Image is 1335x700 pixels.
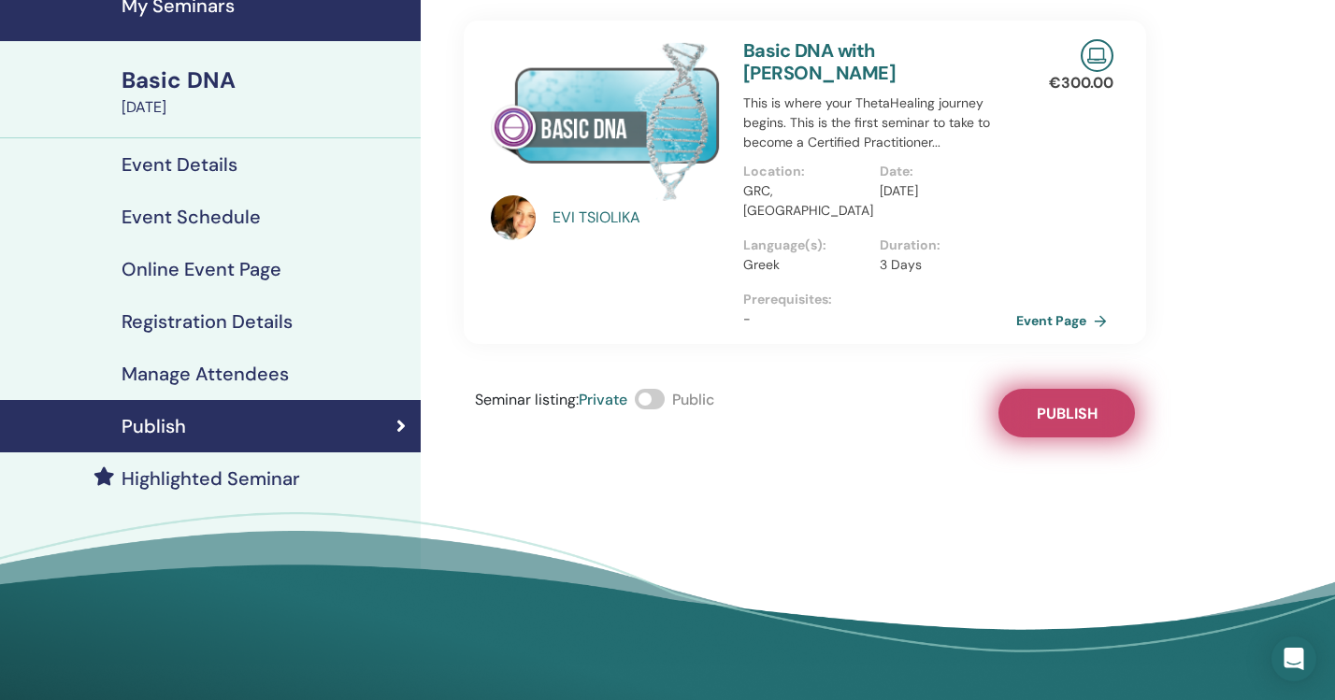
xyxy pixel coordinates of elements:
[475,390,579,409] span: Seminar listing :
[880,255,1005,275] p: 3 Days
[743,38,896,85] a: Basic DNA with [PERSON_NAME]
[743,255,868,275] p: Greek
[880,162,1005,181] p: Date :
[743,309,1016,329] p: -
[122,467,300,490] h4: Highlighted Seminar
[880,236,1005,255] p: Duration :
[998,389,1135,437] button: Publish
[553,207,725,229] a: EVI TSIOLIKA
[743,93,1016,152] p: This is where your ThetaHealing journey begins. This is the first seminar to take to become a Cer...
[122,206,261,228] h4: Event Schedule
[880,181,1005,201] p: [DATE]
[110,64,421,119] a: Basic DNA[DATE]
[491,39,721,201] img: Basic DNA
[743,162,868,181] p: Location :
[491,195,536,240] img: default.jpg
[122,310,293,333] h4: Registration Details
[122,64,409,96] div: Basic DNA
[1081,39,1113,72] img: Live Online Seminar
[122,258,281,280] h4: Online Event Page
[1016,307,1114,335] a: Event Page
[122,415,186,437] h4: Publish
[743,181,868,221] p: GRC, [GEOGRAPHIC_DATA]
[579,390,627,409] span: Private
[122,96,409,119] div: [DATE]
[1271,636,1316,681] div: Open Intercom Messenger
[122,363,289,385] h4: Manage Attendees
[743,290,1016,309] p: Prerequisites :
[1037,404,1098,423] span: Publish
[122,153,237,176] h4: Event Details
[1049,72,1113,94] p: € 300.00
[672,390,714,409] span: Public
[743,236,868,255] p: Language(s) :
